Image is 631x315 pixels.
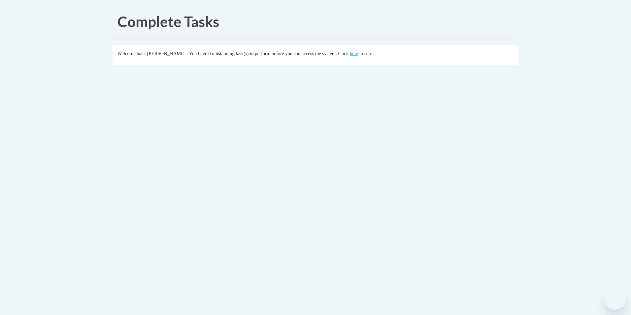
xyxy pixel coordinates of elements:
[208,51,211,56] span: 0
[187,51,207,56] span: . You have
[117,13,219,30] span: Complete Tasks
[605,289,626,310] iframe: Button to launch messaging window
[117,51,146,56] span: Welcome back
[212,51,349,56] span: outstanding task(s) to perform before you can access the system. Click
[147,51,185,56] span: [PERSON_NAME]
[359,51,374,56] span: to start.
[350,51,358,56] a: here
